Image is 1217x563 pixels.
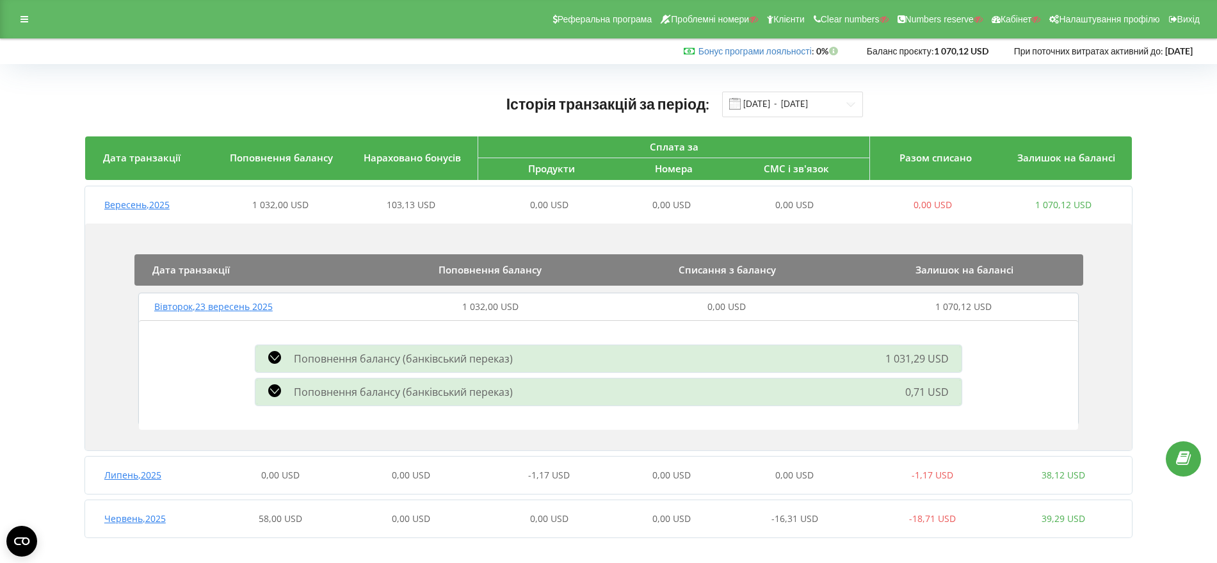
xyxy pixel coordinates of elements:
span: Поповнення балансу (банківський переказ) [294,385,513,399]
span: 0,00 USD [530,512,568,525]
span: 1 031,29 USD [885,352,949,366]
span: Проблемні номери [671,14,749,24]
span: Вівторок , 23 вересень 2025 [154,300,273,313]
span: Вихід [1177,14,1200,24]
span: 0,00 USD [530,199,568,211]
span: 58,00 USD [259,512,302,525]
span: Поповнення балансу [230,151,333,164]
span: 0,00 USD [392,512,430,525]
span: 1 032,00 USD [252,199,309,211]
span: 0,00 USD [652,469,691,481]
span: Налаштування профілю [1059,14,1159,24]
a: Бонус програми лояльності [698,45,812,56]
span: Історія транзакцій за період: [506,95,710,113]
span: 39,29 USD [1042,512,1085,525]
span: 0,00 USD [261,469,300,481]
span: При поточних витратах активний до: [1014,45,1163,56]
span: Баланс проєкту: [867,45,934,56]
span: Numbers reserve [905,14,974,24]
span: -16,31 USD [771,512,818,525]
strong: [DATE] [1165,45,1193,56]
span: 0,00 USD [707,300,746,313]
span: Залишок на балансі [915,263,1013,276]
span: Вересень , 2025 [104,199,170,211]
span: 0,00 USD [914,199,952,211]
strong: 1 070,12 USD [934,45,988,56]
strong: 0% [816,45,841,56]
span: 1 032,00 USD [462,300,519,313]
span: Липень , 2025 [104,469,161,481]
span: Залишок на балансі [1017,151,1115,164]
span: -1,17 USD [528,469,570,481]
span: Сплата за [650,140,698,153]
span: Продукти [528,162,575,175]
span: 103,13 USD [387,199,435,211]
span: Списання з балансу [679,263,776,276]
span: 0,00 USD [775,469,814,481]
span: 0,71 USD [905,385,949,399]
span: Поповнення балансу (банківський переказ) [294,352,513,366]
span: СМС і зв'язок [764,162,829,175]
span: 0,00 USD [652,199,691,211]
span: Нараховано бонусів [364,151,461,164]
span: Клієнти [773,14,805,24]
span: -18,71 USD [909,512,956,525]
span: 0,00 USD [392,469,430,481]
span: 0,00 USD [775,199,814,211]
span: -1,17 USD [912,469,953,481]
span: Clear numbers [821,14,880,24]
span: Дата транзакції [152,263,230,276]
button: Open CMP widget [6,526,37,557]
span: Червень , 2025 [104,512,166,525]
span: 0,00 USD [652,512,691,525]
span: : [698,45,814,56]
span: 1 070,12 USD [935,300,992,313]
span: Кабінет [1001,14,1032,24]
span: Реферальна програма [558,14,652,24]
span: Поповнення балансу [439,263,542,276]
span: 38,12 USD [1042,469,1085,481]
span: Номера [655,162,693,175]
span: Разом списано [899,151,972,164]
span: Дата транзакції [103,151,181,164]
span: 1 070,12 USD [1035,199,1092,211]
